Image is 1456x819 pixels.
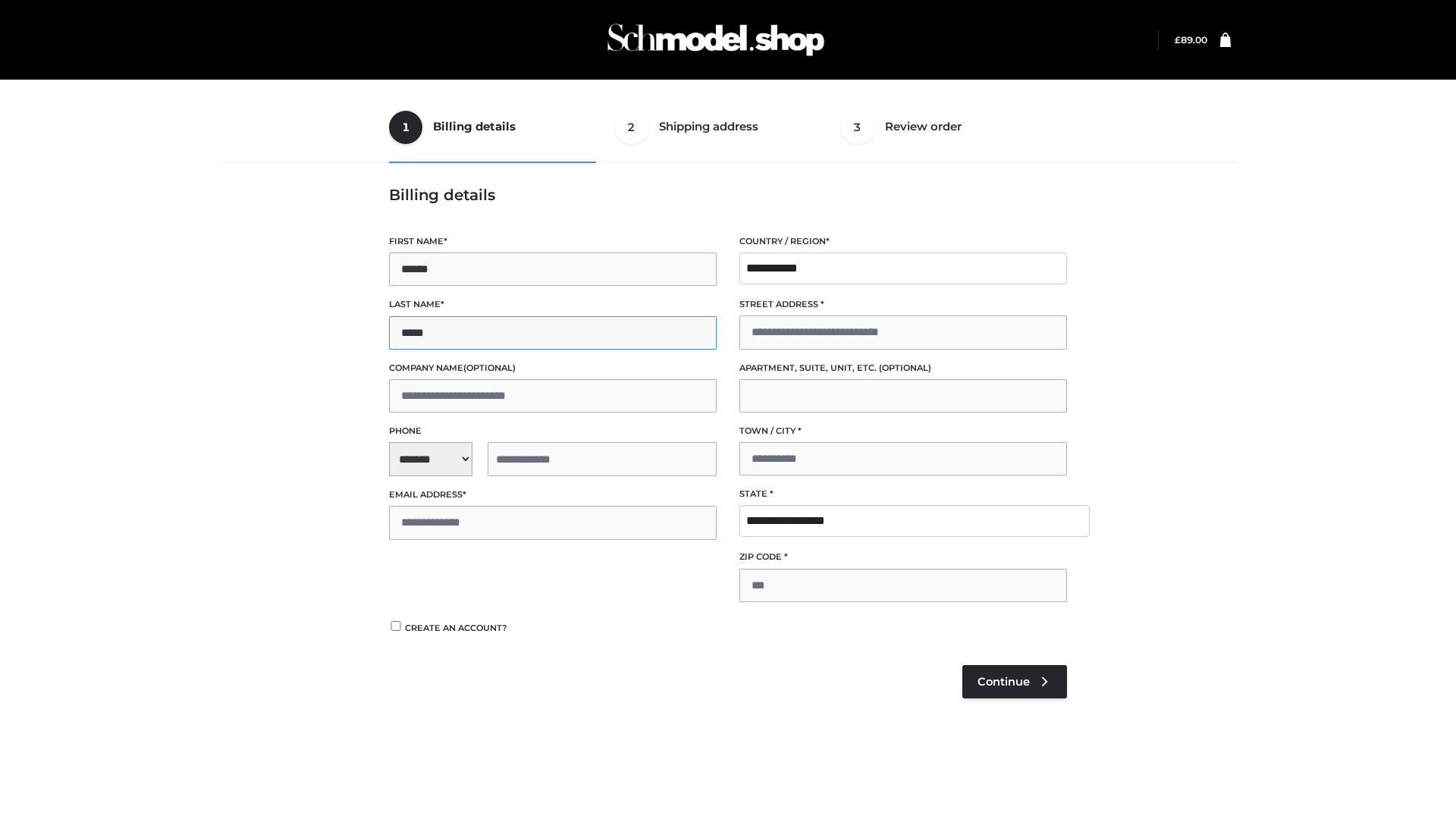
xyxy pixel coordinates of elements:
label: Town / City [739,424,1067,438]
label: Last name [389,297,717,312]
span: Create an account? [405,623,507,633]
a: £89.00 [1175,34,1207,45]
span: £ [1175,34,1181,45]
label: Street address [739,297,1067,312]
label: Phone [389,424,717,438]
input: Create an account? [389,621,403,631]
bdi: 89.00 [1175,34,1207,45]
label: Email address [389,488,717,502]
h3: Billing details [389,186,1067,204]
label: State [739,487,1067,501]
label: First name [389,234,717,249]
img: Schmodel Admin 964 [602,10,830,70]
span: (optional) [879,362,931,373]
span: (optional) [463,362,516,373]
label: Company name [389,361,717,375]
label: Country / Region [739,234,1067,249]
label: ZIP Code [739,550,1067,564]
label: Apartment, suite, unit, etc. [739,361,1067,375]
a: Continue [962,665,1067,698]
span: Continue [977,675,1030,689]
